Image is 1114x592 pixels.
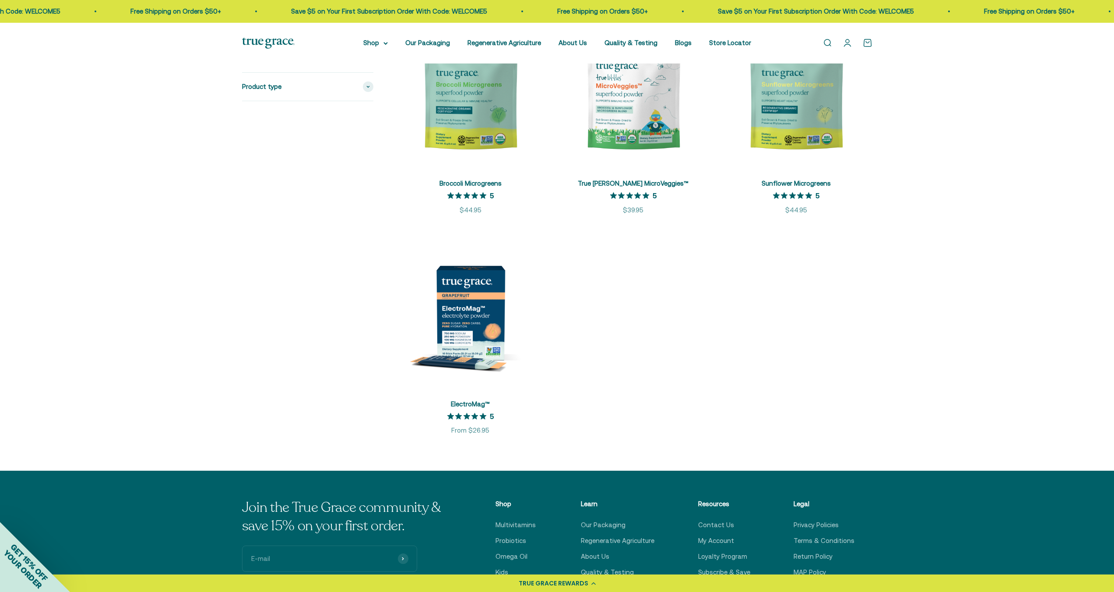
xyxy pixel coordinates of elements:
[559,39,587,46] a: About Us
[490,412,494,420] p: 5
[496,520,536,530] a: Multivitamins
[720,16,872,168] img: Sunflower microgreens have been shown in studies to contain phytochemicals known as flavonoids wh...
[242,73,373,101] summary: Product type
[496,551,527,562] a: Omega Oil
[610,190,653,202] span: 5 out of 5 stars rating in total 3 reviews.
[496,536,526,546] a: Probiotics
[127,7,217,15] a: Free Shipping on Orders $50+
[794,520,839,530] a: Privacy Policies
[553,7,644,15] a: Free Shipping on Orders $50+
[762,180,831,187] a: Sunflower Microgreens
[604,39,657,46] a: Quality & Testing
[794,551,833,562] a: Return Policy
[581,499,654,509] p: Learn
[447,410,490,422] span: 5 out of 5 stars rating in total 13 reviews.
[698,536,734,546] a: My Account
[675,39,692,46] a: Blogs
[698,551,747,562] a: Loyalty Program
[451,425,489,436] sale-price: From $26.95
[581,551,609,562] a: About Us
[581,520,626,530] a: Our Packaging
[287,6,483,17] p: Save $5 on Your First Subscription Order With Code: WELCOME5
[581,567,634,578] a: Quality & Testing
[496,499,538,509] p: Shop
[519,579,588,588] div: TRUE GRACE REWARDS
[794,567,826,578] a: MAP Policy
[394,236,547,389] img: ElectroMag™
[394,16,547,168] img: Broccoli Microgreens have been shown in studies to gently support the detoxification process — ak...
[698,499,750,509] p: Resources
[363,38,388,48] summary: Shop
[9,542,49,583] span: GET 15% OFF
[980,7,1071,15] a: Free Shipping on Orders $50+
[623,205,643,215] sale-price: $39.95
[460,205,481,215] sale-price: $44.95
[578,180,689,187] a: True [PERSON_NAME] MicroVeggies™
[653,191,657,200] p: 5
[490,191,494,200] p: 5
[698,567,750,578] a: Subscribe & Save
[447,190,490,202] span: 5 out of 5 stars rating in total 5 reviews.
[794,499,854,509] p: Legal
[815,191,819,200] p: 5
[581,536,654,546] a: Regenerative Agriculture
[785,205,807,215] sale-price: $44.95
[557,16,710,168] img: Kids Daily Superfood for Immune Health* Easy way for kids to get more greens in their diet Regene...
[709,39,751,46] a: Store Locator
[773,190,815,202] span: 5 out of 5 stars rating in total 2 reviews.
[496,567,508,578] a: Kids
[467,39,541,46] a: Regenerative Agriculture
[242,499,452,535] p: Join the True Grace community & save 15% on your first order.
[451,400,490,408] a: ElectroMag™
[242,81,281,92] span: Product type
[2,548,44,590] span: YOUR ORDER
[794,536,854,546] a: Terms & Conditions
[405,39,450,46] a: Our Packaging
[439,180,502,187] a: Broccoli Microgreens
[714,6,910,17] p: Save $5 on Your First Subscription Order With Code: WELCOME5
[698,520,734,530] a: Contact Us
